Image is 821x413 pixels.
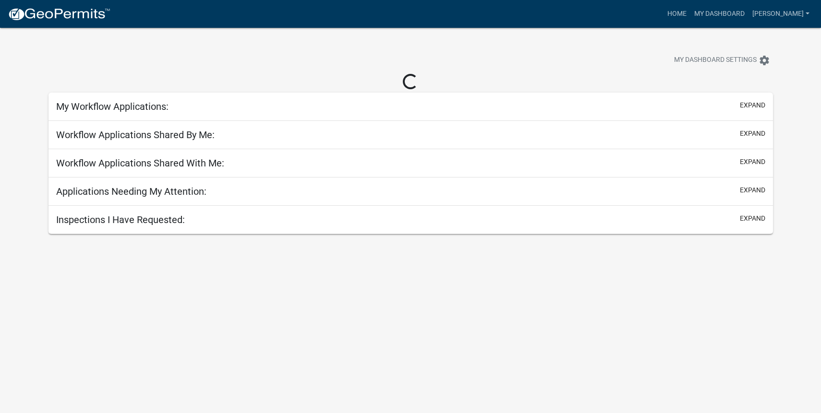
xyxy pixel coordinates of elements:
h5: Workflow Applications Shared By Me: [56,129,215,141]
i: settings [759,55,770,66]
a: My Dashboard [690,5,749,23]
a: [PERSON_NAME] [749,5,813,23]
a: Home [664,5,690,23]
h5: My Workflow Applications: [56,101,169,112]
button: expand [740,213,765,224]
span: My Dashboard Settings [674,55,757,66]
button: expand [740,100,765,110]
h5: Workflow Applications Shared With Me: [56,157,224,169]
button: My Dashboard Settingssettings [666,51,778,70]
h5: Applications Needing My Attention: [56,186,206,197]
button: expand [740,185,765,195]
button: expand [740,129,765,139]
h5: Inspections I Have Requested: [56,214,185,225]
button: expand [740,157,765,167]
